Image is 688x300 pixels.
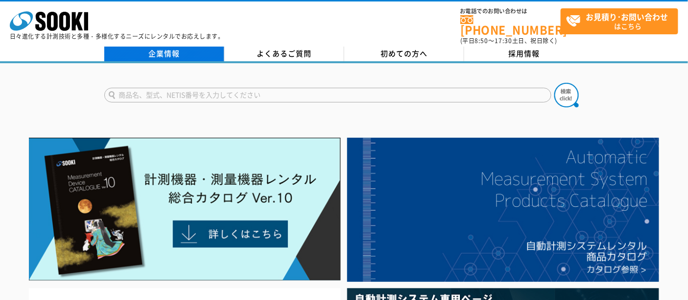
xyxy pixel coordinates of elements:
[380,48,427,59] span: 初めての方へ
[104,47,224,61] a: 企業情報
[104,88,551,102] input: 商品名、型式、NETIS番号を入力してください
[495,36,512,45] span: 17:30
[586,11,668,23] strong: お見積り･お問い合わせ
[224,47,344,61] a: よくあるご質問
[554,83,579,107] img: btn_search.png
[464,47,584,61] a: 採用情報
[460,15,561,35] a: [PHONE_NUMBER]
[566,9,678,33] span: はこちら
[29,138,341,281] img: Catalog Ver10
[475,36,489,45] span: 8:50
[460,36,557,45] span: (平日 ～ 土日、祝日除く)
[10,33,224,39] p: 日々進化する計測技術と多種・多様化するニーズにレンタルでお応えします。
[347,138,659,282] img: 自動計測システムカタログ
[344,47,464,61] a: 初めての方へ
[561,8,678,34] a: お見積り･お問い合わせはこちら
[460,8,561,14] span: お電話でのお問い合わせは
